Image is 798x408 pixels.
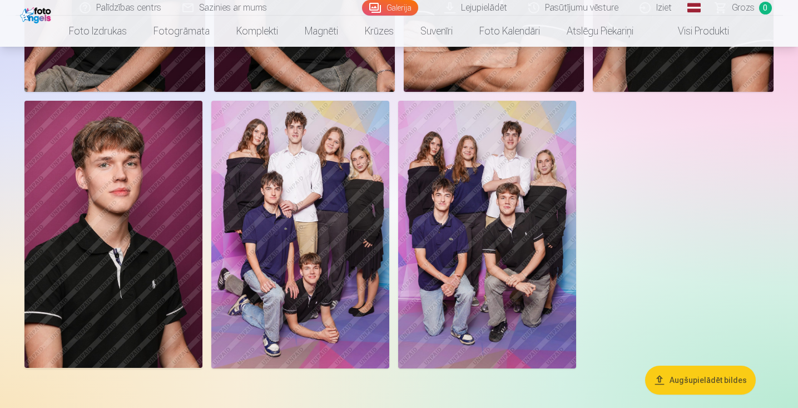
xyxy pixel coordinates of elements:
a: Foto kalendāri [466,16,553,47]
a: Komplekti [223,16,291,47]
a: Krūzes [351,16,407,47]
span: 0 [759,2,772,14]
a: Fotogrāmata [140,16,223,47]
img: /fa1 [20,4,54,23]
a: Visi produkti [647,16,742,47]
a: Foto izdrukas [56,16,140,47]
a: Suvenīri [407,16,466,47]
a: Magnēti [291,16,351,47]
span: Grozs [732,1,755,14]
a: Atslēgu piekariņi [553,16,647,47]
button: Augšupielādēt bildes [645,366,756,395]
